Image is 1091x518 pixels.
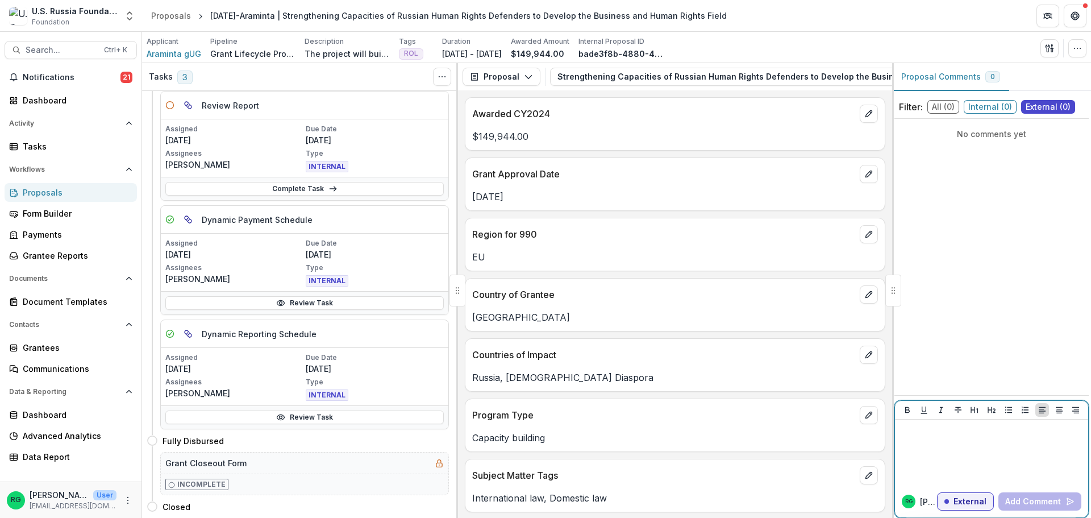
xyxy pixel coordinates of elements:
[149,72,173,82] h3: Tasks
[951,403,965,417] button: Strike
[30,489,89,501] p: [PERSON_NAME]
[968,403,981,417] button: Heading 1
[147,7,195,24] a: Proposals
[23,430,128,442] div: Advanced Analytics
[30,501,116,511] p: [EMAIL_ADDRESS][DOMAIN_NAME]
[151,10,191,22] div: Proposals
[179,325,197,343] button: View dependent tasks
[472,250,878,264] p: EU
[26,45,97,55] span: Search...
[860,346,878,364] button: edit
[102,44,130,56] div: Ctrl + K
[5,270,137,288] button: Open Documents
[306,353,444,363] p: Due Date
[5,405,137,424] a: Dashboard
[5,338,137,357] a: Grantees
[1036,5,1059,27] button: Partners
[165,387,303,399] p: [PERSON_NAME]
[179,210,197,229] button: View dependent tasks
[937,492,994,511] button: External
[165,182,444,196] a: Complete Task
[210,10,727,22] div: [DATE]-Araminta | Strengthening Capacities of Russian Human Rights Defenders to Develop the Busin...
[9,7,27,25] img: U.S. Russia Foundation
[905,499,913,504] div: Ruslan Garipov
[860,406,878,424] button: edit
[899,100,923,114] p: Filter:
[901,403,914,417] button: Bold
[306,263,444,273] p: Type
[23,208,128,219] div: Form Builder
[5,41,137,59] button: Search...
[121,494,135,507] button: More
[472,469,855,482] p: Subject Matter Tags
[306,377,444,387] p: Type
[306,124,444,134] p: Due Date
[306,134,444,146] p: [DATE]
[5,292,137,311] a: Document Templates
[1021,100,1075,114] span: External ( 0 )
[472,310,878,324] p: [GEOGRAPHIC_DATA]
[5,426,137,445] a: Advanced Analytics
[32,17,69,27] span: Foundation
[511,48,564,60] p: $149,944.00
[472,408,855,422] p: Program Type
[472,491,878,505] p: International law, Domestic law
[32,5,117,17] div: U.S. Russia Foundation
[23,73,120,82] span: Notifications
[964,100,1017,114] span: Internal ( 0 )
[998,492,1081,511] button: Add Comment
[9,165,121,173] span: Workflows
[120,72,132,83] span: 21
[404,49,418,57] span: ROL
[23,187,128,198] div: Proposals
[165,296,444,310] a: Review Task
[177,479,226,490] p: Incomplete
[165,363,303,375] p: [DATE]
[5,114,137,132] button: Open Activity
[5,316,137,334] button: Open Contacts
[210,48,295,60] p: Grant Lifecycle Process
[165,124,303,134] p: Assigned
[23,140,128,152] div: Tasks
[147,36,178,47] p: Applicant
[472,371,878,384] p: Russia, [DEMOGRAPHIC_DATA] Diaspora
[1069,403,1082,417] button: Align Right
[5,160,137,179] button: Open Workflows
[463,68,540,86] button: Proposal
[1002,403,1015,417] button: Bullet List
[472,348,855,362] p: Countries of Impact
[920,496,937,508] p: [PERSON_NAME]
[5,246,137,265] a: Grantee Reports
[1018,403,1032,417] button: Ordered List
[306,275,348,287] span: INTERNAL
[11,496,21,504] div: Ruslan Garipov
[860,466,878,484] button: edit
[934,403,948,417] button: Italicize
[210,36,238,47] p: Pipeline
[927,100,959,114] span: All ( 0 )
[1052,403,1066,417] button: Align Center
[165,248,303,260] p: [DATE]
[860,285,878,304] button: edit
[23,229,128,241] div: Payments
[985,403,998,417] button: Heading 2
[5,383,137,401] button: Open Data & Reporting
[5,225,137,244] a: Payments
[860,165,878,183] button: edit
[1064,5,1086,27] button: Get Help
[122,5,138,27] button: Open entity switcher
[306,363,444,375] p: [DATE]
[5,91,137,110] a: Dashboard
[550,68,1039,86] button: Strengthening Capacities of Russian Human Rights Defenders to Develop the Business and Human Righ...
[860,105,878,123] button: edit
[472,130,878,143] p: $149,944.00
[472,107,855,121] p: Awarded CY2024
[93,490,116,500] p: User
[9,321,121,329] span: Contacts
[23,363,128,375] div: Communications
[165,159,303,171] p: [PERSON_NAME]
[1035,403,1049,417] button: Align Left
[5,359,137,378] a: Communications
[5,204,137,223] a: Form Builder
[165,353,303,363] p: Assigned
